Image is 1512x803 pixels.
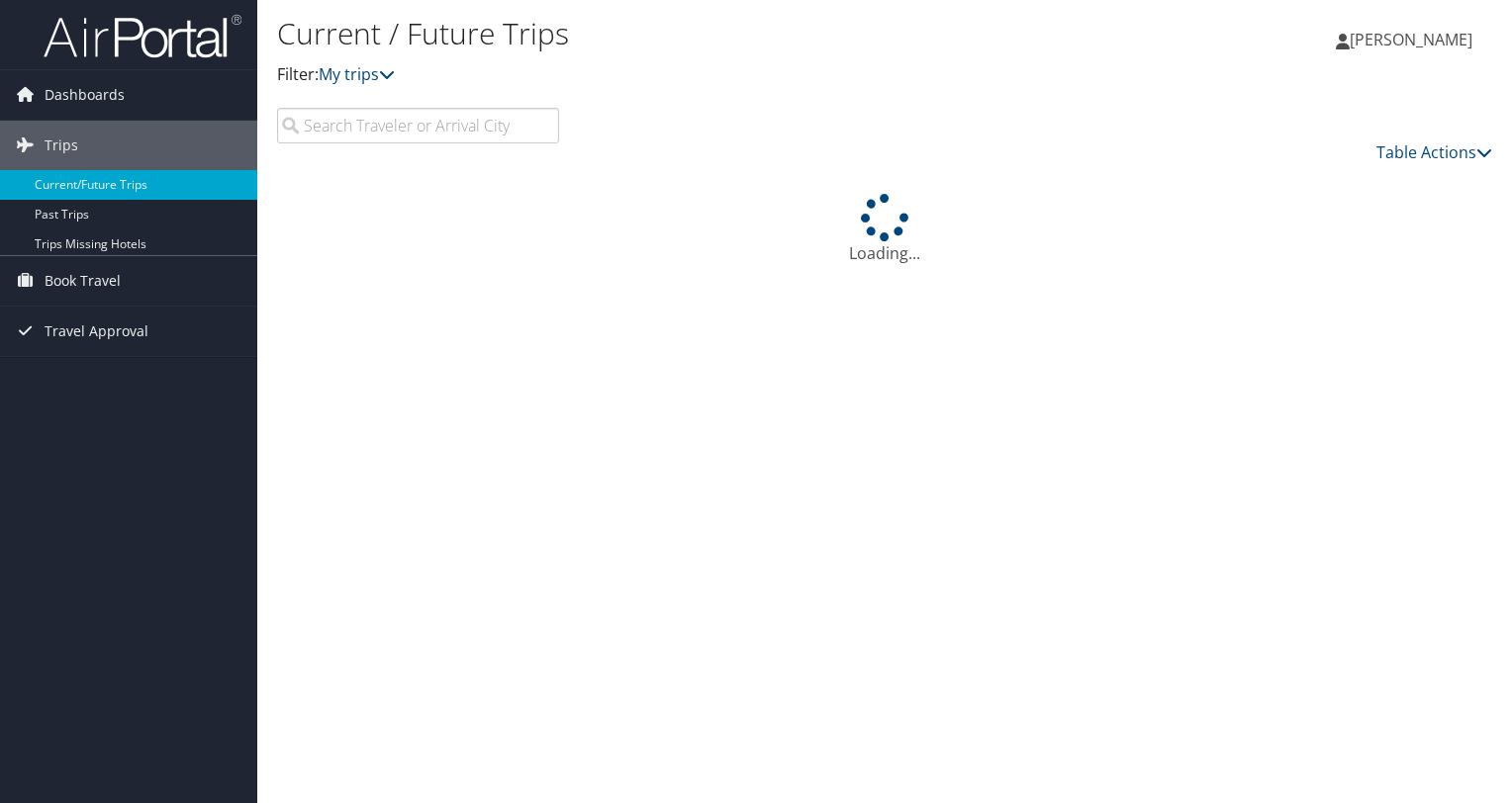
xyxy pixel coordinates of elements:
[277,194,1492,265] div: Loading...
[45,307,148,356] span: Travel Approval
[277,108,559,143] input: Search Traveler or Arrival City
[277,13,1087,54] h1: Current / Future Trips
[45,256,121,306] span: Book Travel
[277,62,1087,88] p: Filter:
[319,63,395,85] a: My trips
[1336,10,1492,69] a: [PERSON_NAME]
[44,13,241,59] img: airportal-logo.png
[45,70,125,120] span: Dashboards
[1350,29,1472,50] span: [PERSON_NAME]
[1376,141,1492,163] a: Table Actions
[45,121,78,170] span: Trips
